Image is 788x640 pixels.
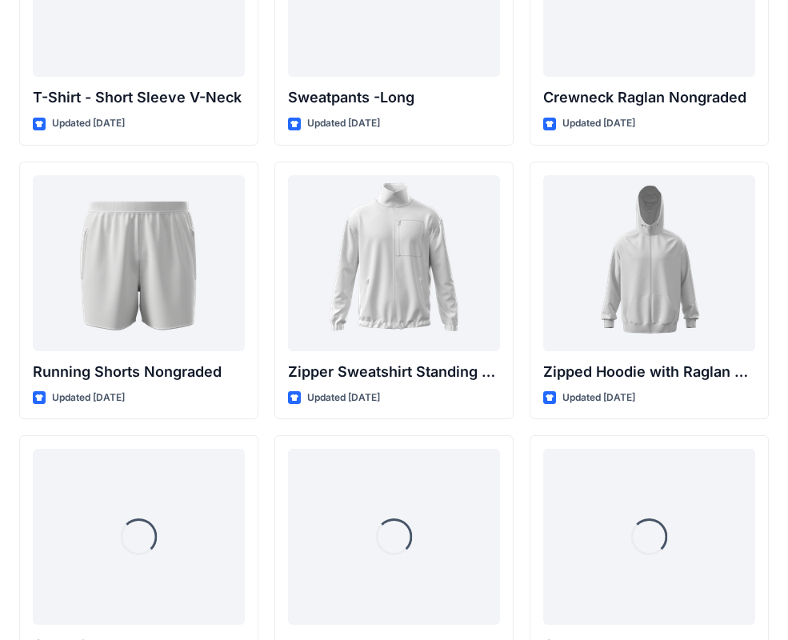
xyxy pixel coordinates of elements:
p: Running Shorts Nongraded [33,361,245,383]
a: Zipper Sweatshirt Standing Collar Nongraded [288,175,500,351]
p: Sweatpants -Long [288,86,500,109]
p: Zipper Sweatshirt Standing Collar Nongraded [288,361,500,383]
p: Crewneck Raglan Nongraded [543,86,755,109]
p: Updated [DATE] [307,390,380,406]
p: Updated [DATE] [307,115,380,132]
p: Updated [DATE] [52,115,125,132]
p: T-Shirt - Short Sleeve V-Neck [33,86,245,109]
a: Running Shorts Nongraded [33,175,245,351]
p: Updated [DATE] [562,115,635,132]
p: Updated [DATE] [562,390,635,406]
p: Updated [DATE] [52,390,125,406]
p: Zipped Hoodie with Raglan Sleeve Nongraded [543,361,755,383]
a: Zipped Hoodie with Raglan Sleeve Nongraded [543,175,755,351]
